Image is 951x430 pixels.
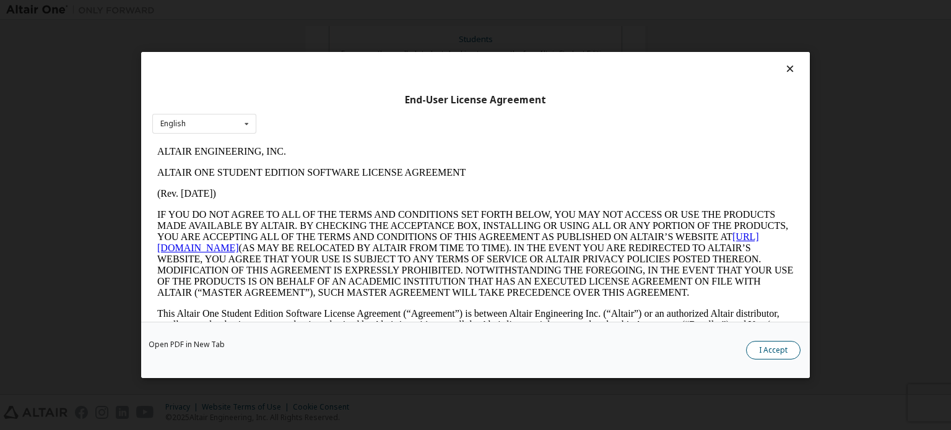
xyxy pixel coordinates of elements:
[5,5,641,16] p: ALTAIR ENGINEERING, INC.
[149,341,225,348] a: Open PDF in New Tab
[152,94,799,106] div: End-User License Agreement
[160,120,186,127] div: English
[746,341,801,359] button: I Accept
[5,167,641,212] p: This Altair One Student Edition Software License Agreement (“Agreement”) is between Altair Engine...
[5,90,607,112] a: [URL][DOMAIN_NAME]
[5,47,641,58] p: (Rev. [DATE])
[5,26,641,37] p: ALTAIR ONE STUDENT EDITION SOFTWARE LICENSE AGREEMENT
[5,68,641,157] p: IF YOU DO NOT AGREE TO ALL OF THE TERMS AND CONDITIONS SET FORTH BELOW, YOU MAY NOT ACCESS OR USE...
